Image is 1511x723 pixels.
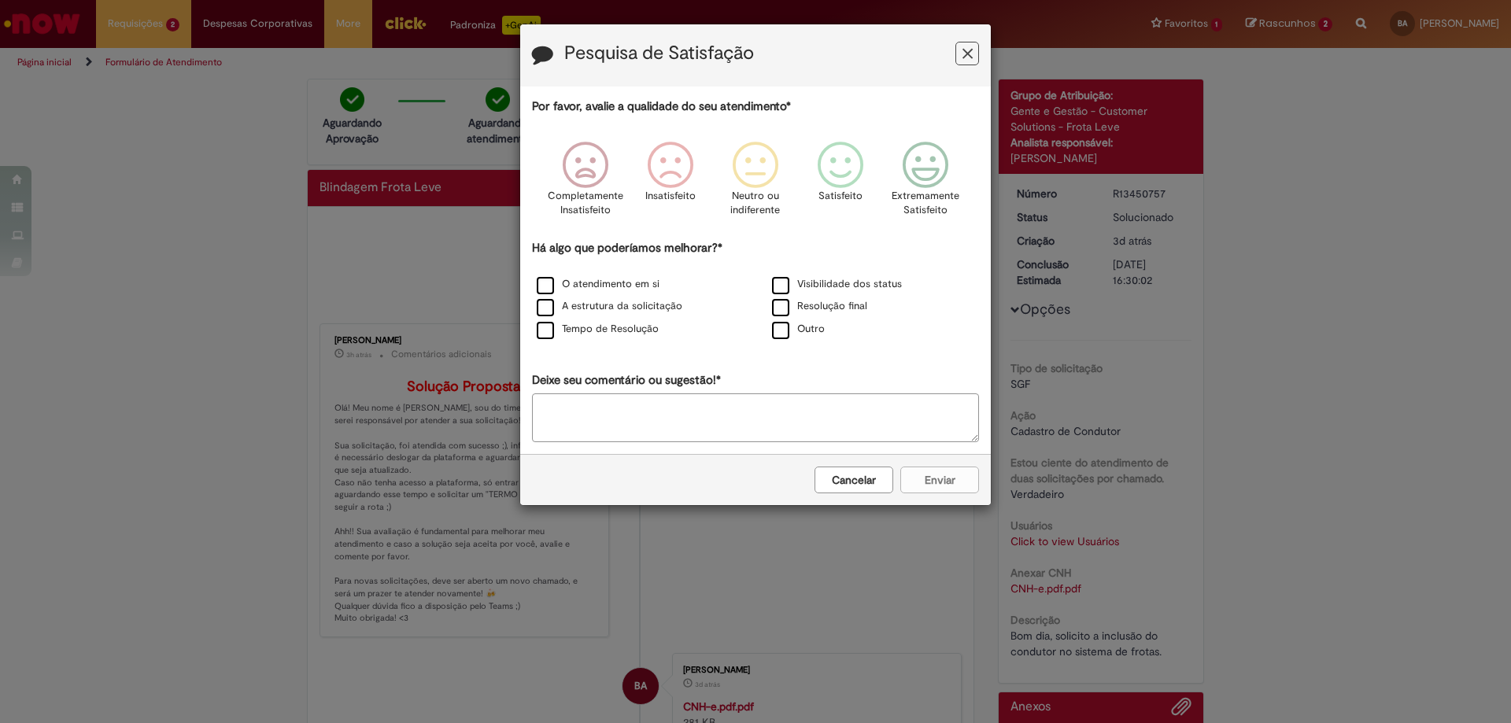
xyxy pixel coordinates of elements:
div: Extremamente Satisfeito [885,130,966,238]
label: Por favor, avalie a qualidade do seu atendimento* [532,98,791,115]
p: Neutro ou indiferente [727,189,784,218]
button: Cancelar [815,467,893,493]
label: Resolução final [772,299,867,314]
div: Neutro ou indiferente [715,130,796,238]
p: Completamente Insatisfeito [548,189,623,218]
div: Completamente Insatisfeito [545,130,625,238]
label: Pesquisa de Satisfação [564,43,754,64]
div: Satisfeito [800,130,881,238]
label: Tempo de Resolução [537,322,659,337]
div: Há algo que poderíamos melhorar?* [532,240,979,341]
label: A estrutura da solicitação [537,299,682,314]
label: O atendimento em si [537,277,659,292]
div: Insatisfeito [630,130,711,238]
p: Extremamente Satisfeito [892,189,959,218]
label: Deixe seu comentário ou sugestão!* [532,372,721,389]
label: Outro [772,322,825,337]
label: Visibilidade dos status [772,277,902,292]
p: Satisfeito [818,189,863,204]
p: Insatisfeito [645,189,696,204]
